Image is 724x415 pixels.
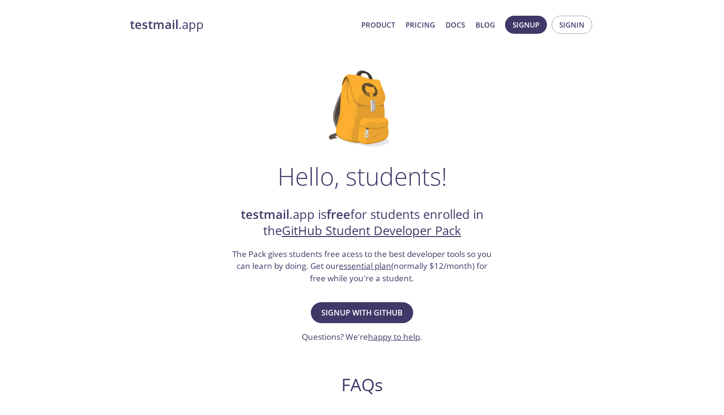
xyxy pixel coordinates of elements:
button: Signup with GitHub [311,302,413,323]
a: Product [361,19,395,31]
button: Signup [505,16,547,34]
h3: Questions? We're . [302,331,422,343]
a: essential plan [339,260,391,271]
span: Signup with GitHub [321,306,403,319]
a: GitHub Student Developer Pack [282,222,461,239]
a: Docs [446,19,465,31]
h2: .app is for students enrolled in the [231,207,493,239]
img: github-student-backpack.png [329,70,395,147]
h2: FAQs [179,374,545,395]
a: happy to help [368,331,420,342]
strong: testmail [241,206,289,223]
span: Signup [513,19,539,31]
a: testmail.app [130,17,354,33]
a: Blog [476,19,495,31]
strong: testmail [130,16,179,33]
a: Pricing [406,19,435,31]
strong: free [327,206,350,223]
button: Signin [552,16,592,34]
h3: The Pack gives students free acess to the best developer tools so you can learn by doing. Get our... [231,248,493,285]
h1: Hello, students! [278,162,447,190]
span: Signin [559,19,585,31]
